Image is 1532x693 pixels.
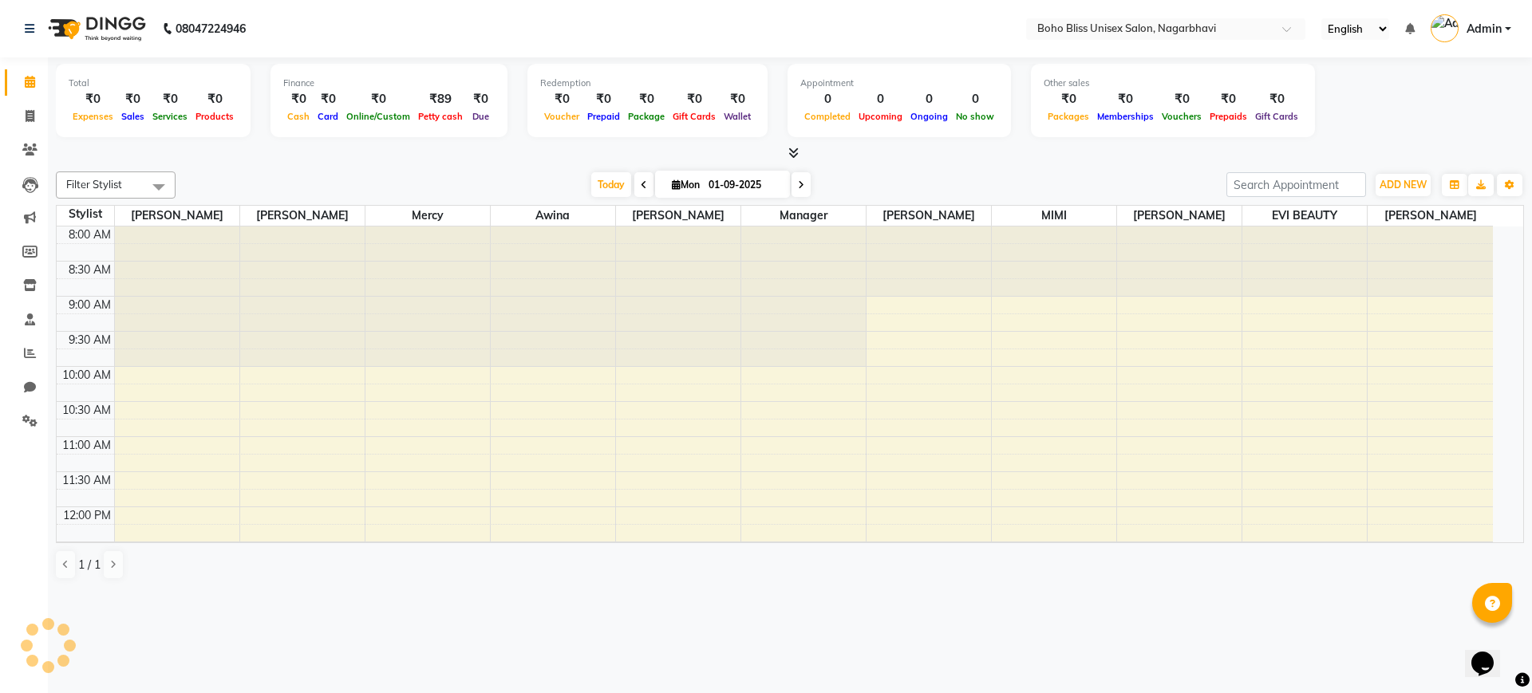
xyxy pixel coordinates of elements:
[1467,21,1502,37] span: Admin
[800,90,855,108] div: 0
[855,90,906,108] div: 0
[1465,629,1516,677] iframe: chat widget
[624,90,669,108] div: ₹0
[59,402,114,419] div: 10:30 AM
[414,90,467,108] div: ₹89
[1206,111,1251,122] span: Prepaids
[741,206,866,226] span: Manager
[1251,90,1302,108] div: ₹0
[855,111,906,122] span: Upcoming
[720,111,755,122] span: Wallet
[191,111,238,122] span: Products
[1380,179,1427,191] span: ADD NEW
[1158,111,1206,122] span: Vouchers
[1117,206,1242,226] span: [PERSON_NAME]
[1206,90,1251,108] div: ₹0
[148,111,191,122] span: Services
[66,178,122,191] span: Filter Stylist
[583,111,624,122] span: Prepaid
[283,90,314,108] div: ₹0
[720,90,755,108] div: ₹0
[906,90,952,108] div: 0
[314,111,342,122] span: Card
[1431,14,1459,42] img: Admin
[65,297,114,313] div: 9:00 AM
[800,111,855,122] span: Completed
[283,111,314,122] span: Cash
[314,90,342,108] div: ₹0
[1368,206,1493,226] span: [PERSON_NAME]
[65,332,114,348] div: 9:30 AM
[992,206,1116,226] span: MIMI
[65,262,114,278] div: 8:30 AM
[467,90,495,108] div: ₹0
[1093,111,1158,122] span: Memberships
[1226,172,1366,197] input: Search Appointment
[1044,111,1093,122] span: Packages
[952,111,998,122] span: No show
[669,111,720,122] span: Gift Cards
[591,172,631,197] span: Today
[668,179,704,191] span: Mon
[176,6,246,51] b: 08047224946
[1044,77,1302,90] div: Other sales
[78,557,101,573] span: 1 / 1
[41,6,150,51] img: logo
[1251,111,1302,122] span: Gift Cards
[952,90,998,108] div: 0
[704,173,784,197] input: 2025-09-01
[1242,206,1367,226] span: EVI BEAUTY
[800,77,998,90] div: Appointment
[906,111,952,122] span: Ongoing
[1158,90,1206,108] div: ₹0
[624,111,669,122] span: Package
[342,111,414,122] span: Online/Custom
[1093,90,1158,108] div: ₹0
[283,77,495,90] div: Finance
[491,206,615,226] span: Awina
[148,90,191,108] div: ₹0
[468,111,493,122] span: Due
[65,226,114,243] div: 8:00 AM
[583,90,624,108] div: ₹0
[540,90,583,108] div: ₹0
[117,111,148,122] span: Sales
[59,437,114,454] div: 11:00 AM
[60,542,114,559] div: 12:30 PM
[540,111,583,122] span: Voucher
[57,206,114,222] div: Stylist
[669,90,720,108] div: ₹0
[59,472,114,489] div: 11:30 AM
[115,206,239,226] span: [PERSON_NAME]
[1376,174,1431,196] button: ADD NEW
[60,507,114,524] div: 12:00 PM
[69,77,238,90] div: Total
[867,206,991,226] span: [PERSON_NAME]
[117,90,148,108] div: ₹0
[1044,90,1093,108] div: ₹0
[540,77,755,90] div: Redemption
[365,206,490,226] span: Mercy
[616,206,740,226] span: [PERSON_NAME]
[69,111,117,122] span: Expenses
[240,206,365,226] span: [PERSON_NAME]
[69,90,117,108] div: ₹0
[414,111,467,122] span: Petty cash
[191,90,238,108] div: ₹0
[59,367,114,384] div: 10:00 AM
[342,90,414,108] div: ₹0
